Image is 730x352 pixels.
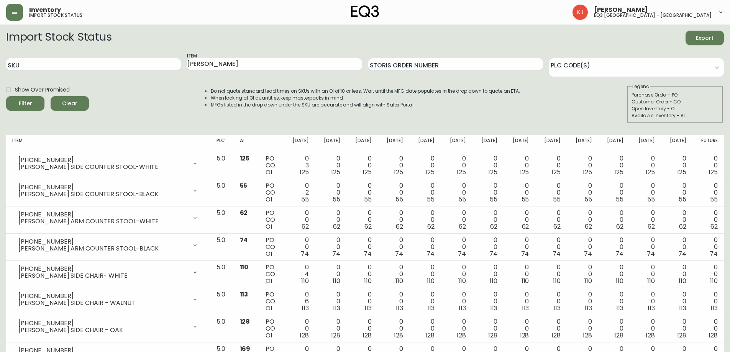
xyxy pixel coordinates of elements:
li: MFGs listed in the drop down under the SKU are accurate and will align with Sales Portal. [211,102,520,108]
span: OI [266,331,272,340]
div: 0 0 [510,237,529,257]
td: 5.0 [210,234,233,261]
div: Filter [19,99,32,108]
span: 125 [300,168,309,177]
span: 74 [615,249,623,258]
td: 5.0 [210,315,233,342]
div: Purchase Order - PO [632,92,719,98]
th: [DATE] [315,135,346,152]
span: 62 [648,222,655,231]
div: 0 0 [510,155,529,176]
div: 0 0 [415,291,435,312]
span: 125 [457,168,466,177]
th: AI [234,135,260,152]
h5: import stock status [29,13,82,18]
th: PLC [210,135,233,152]
span: 55 [240,181,248,190]
span: 74 [647,249,655,258]
span: 62 [616,222,623,231]
span: 55 [522,195,529,204]
div: [PHONE_NUMBER] [18,320,187,327]
button: Export [686,31,724,45]
div: 0 0 [478,291,497,312]
div: 0 0 [415,237,435,257]
span: 62 [364,222,372,231]
span: 113 [679,304,686,313]
div: 0 0 [573,318,592,339]
span: 110 [710,277,718,285]
div: 0 0 [384,264,403,285]
div: 0 0 [353,155,372,176]
span: 125 [583,168,592,177]
div: [PHONE_NUMBER][PERSON_NAME] SIDE COUNTER STOOL-WHITE [12,155,204,172]
div: 0 0 [604,155,623,176]
div: [PHONE_NUMBER][PERSON_NAME] ARM COUNTER STOOL-WHITE [12,210,204,226]
span: Export [692,33,718,43]
div: 0 0 [447,264,466,285]
span: 125 [551,168,561,177]
span: 55 [490,195,497,204]
div: 0 0 [667,291,686,312]
div: 0 0 [699,264,718,285]
span: 125 [488,168,497,177]
span: 113 [616,304,623,313]
div: 0 0 [321,182,340,203]
span: 110 [522,277,529,285]
div: 0 3 [290,155,309,176]
span: 128 [457,331,466,340]
div: 0 0 [573,264,592,285]
div: 0 0 [541,318,560,339]
span: 110 [553,277,561,285]
span: 113 [240,290,248,299]
div: 0 0 [667,210,686,230]
div: 0 0 [415,210,435,230]
div: 0 0 [321,318,340,339]
th: [DATE] [630,135,661,152]
span: 74 [458,249,466,258]
span: 113 [553,304,561,313]
span: 125 [394,168,403,177]
div: 0 0 [510,318,529,339]
legend: Legend [632,83,650,90]
th: Item [6,135,210,152]
th: Future [692,135,724,152]
div: 0 0 [699,210,718,230]
img: logo [351,5,379,18]
span: 128 [488,331,497,340]
span: 55 [616,195,623,204]
div: 0 0 [290,237,309,257]
span: 113 [490,304,497,313]
div: PO CO [266,210,277,230]
div: 0 0 [636,182,655,203]
span: OI [266,304,272,313]
span: 74 [427,249,435,258]
th: [DATE] [598,135,630,152]
span: 113 [522,304,529,313]
div: 0 0 [604,318,623,339]
div: 0 0 [447,318,466,339]
span: 128 [646,331,655,340]
div: [PERSON_NAME] ARM COUNTER STOOL-WHITE [18,218,187,225]
span: 74 [301,249,309,258]
th: [DATE] [409,135,441,152]
span: 55 [679,195,686,204]
div: 0 0 [321,210,340,230]
div: 0 2 [290,182,309,203]
span: 110 [458,277,466,285]
span: 110 [490,277,497,285]
span: 62 [710,222,718,231]
div: [PHONE_NUMBER] [18,184,187,191]
div: 0 0 [510,264,529,285]
div: 0 0 [636,291,655,312]
div: 0 0 [699,291,718,312]
span: 110 [584,277,592,285]
div: PO CO [266,318,277,339]
div: 0 0 [384,210,403,230]
span: 74 [584,249,592,258]
span: 128 [520,331,529,340]
span: 62 [240,208,248,217]
div: 0 0 [604,264,623,285]
span: 113 [459,304,466,313]
div: [PHONE_NUMBER] [18,293,187,300]
span: 113 [333,304,340,313]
